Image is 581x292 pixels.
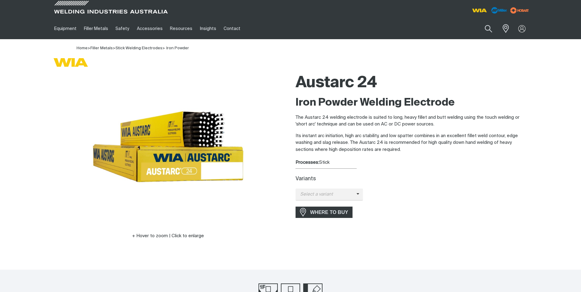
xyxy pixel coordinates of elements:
[470,21,499,36] input: Product name or item number...
[196,18,220,39] a: Insights
[90,46,113,50] a: Filler Metals
[112,18,133,39] a: Safety
[51,18,80,39] a: Equipment
[88,46,90,50] span: >
[166,18,196,39] a: Resources
[92,70,245,223] img: Austarc 24
[296,207,353,218] a: WHERE TO BUY
[220,18,244,39] a: Contact
[508,6,531,15] img: miller
[166,46,189,50] a: Iron Powder
[296,96,531,110] h2: Iron Powder Welding Electrode
[296,191,357,198] span: Select a variant
[128,232,208,240] button: Hover to zoom | Click to enlarge
[296,159,531,166] div: Stick
[478,21,499,36] button: Search products
[115,46,162,50] a: Stick Welding Electrodes
[133,18,166,39] a: Accessories
[77,46,88,50] a: Home
[296,114,531,128] p: The Austarc 24 welding electrode is suited to long, heavy fillet and butt welding using the touch...
[296,160,319,165] strong: Processes:
[296,133,531,153] p: Its instant arc initiation, high arc stability, and low spatter combines in an excellent fillet w...
[51,18,411,39] nav: Main
[113,46,115,50] span: >
[80,18,112,39] a: Filler Metals
[162,46,165,50] span: >
[306,208,352,217] span: WHERE TO BUY
[296,73,531,93] h1: Austarc 24
[296,176,316,182] label: Variants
